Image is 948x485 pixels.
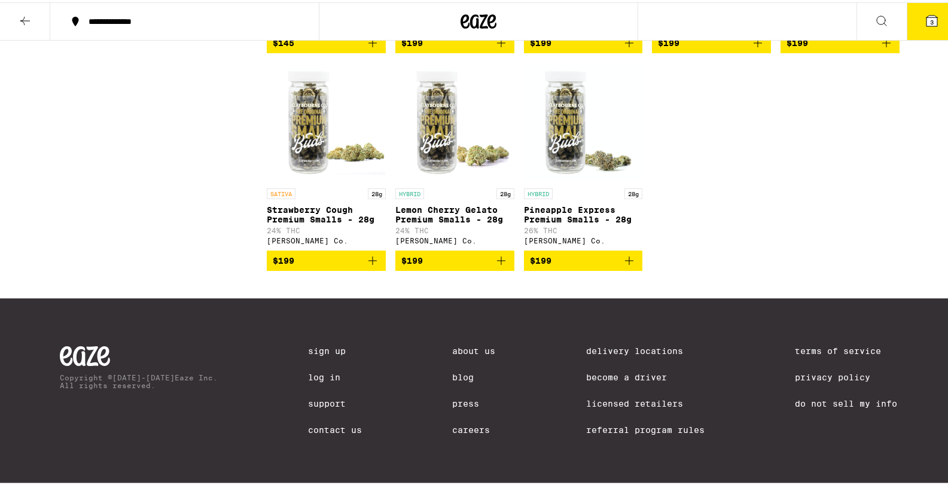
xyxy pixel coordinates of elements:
[395,186,424,197] p: HYBRID
[267,224,386,232] p: 24% THC
[308,423,362,432] a: Contact Us
[395,30,514,51] button: Add to bag
[395,60,514,248] a: Open page for Lemon Cherry Gelato Premium Smalls - 28g from Claybourne Co.
[795,396,897,406] a: Do Not Sell My Info
[787,36,808,45] span: $199
[395,234,514,242] div: [PERSON_NAME] Co.
[395,203,514,222] p: Lemon Cherry Gelato Premium Smalls - 28g
[586,370,705,380] a: Become a Driver
[586,344,705,353] a: Delivery Locations
[586,396,705,406] a: Licensed Retailers
[453,423,496,432] a: Careers
[401,36,423,45] span: $199
[524,30,643,51] button: Add to bag
[524,248,643,269] button: Add to bag
[586,423,705,432] a: Referral Program Rules
[401,254,423,263] span: $199
[267,203,386,222] p: Strawberry Cough Premium Smalls - 28g
[624,186,642,197] p: 28g
[658,36,679,45] span: $199
[524,60,643,180] img: Claybourne Co. - Pineapple Express Premium Smalls - 28g
[267,186,295,197] p: SATIVA
[308,370,362,380] a: Log In
[453,396,496,406] a: Press
[530,36,551,45] span: $199
[524,224,643,232] p: 26% THC
[781,30,900,51] button: Add to bag
[267,60,386,248] a: Open page for Strawberry Cough Premium Smalls - 28g from Claybourne Co.
[930,16,934,23] span: 3
[395,224,514,232] p: 24% THC
[453,344,496,353] a: About Us
[795,344,897,353] a: Terms of Service
[524,203,643,222] p: Pineapple Express Premium Smalls - 28g
[530,254,551,263] span: $199
[453,370,496,380] a: Blog
[368,186,386,197] p: 28g
[524,234,643,242] div: [PERSON_NAME] Co.
[795,370,897,380] a: Privacy Policy
[267,248,386,269] button: Add to bag
[273,254,294,263] span: $199
[267,234,386,242] div: [PERSON_NAME] Co.
[308,396,362,406] a: Support
[496,186,514,197] p: 28g
[273,36,294,45] span: $145
[267,30,386,51] button: Add to bag
[652,30,771,51] button: Add to bag
[308,344,362,353] a: Sign Up
[524,186,553,197] p: HYBRID
[60,371,218,387] p: Copyright © [DATE]-[DATE] Eaze Inc. All rights reserved.
[267,60,386,180] img: Claybourne Co. - Strawberry Cough Premium Smalls - 28g
[395,248,514,269] button: Add to bag
[524,60,643,248] a: Open page for Pineapple Express Premium Smalls - 28g from Claybourne Co.
[395,60,514,180] img: Claybourne Co. - Lemon Cherry Gelato Premium Smalls - 28g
